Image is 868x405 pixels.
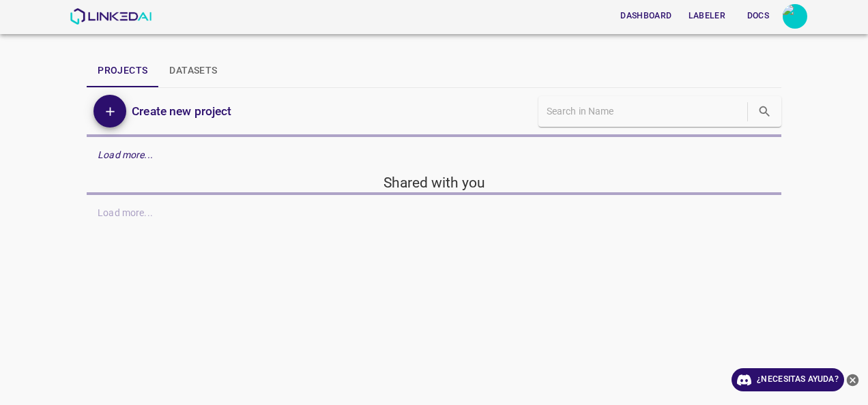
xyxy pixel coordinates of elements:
a: ¿Necesitas ayuda? [732,368,844,391]
font: Create new project [132,104,231,118]
font: ¿Necesitas ayuda? [757,372,839,387]
button: search [751,97,779,125]
img: LinkedAI [70,8,152,25]
button: Datasets [158,55,228,87]
h5: Shared with you [87,173,781,192]
a: Labeler [680,2,734,30]
button: Docs [736,5,780,27]
input: Search in Name [547,102,744,121]
em: Load more... [98,149,153,160]
img: omar [783,4,807,29]
button: Add [93,95,126,127]
button: Open settings [783,4,807,29]
button: Labeler [683,5,731,27]
a: Create new project [126,102,231,121]
a: Docs [734,2,783,30]
button: Dashboard [615,5,677,27]
font: Projects [98,65,147,77]
div: Load more... [87,142,781,168]
a: Dashboard [612,2,680,30]
button: Cerrar Ayuda [844,368,861,391]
